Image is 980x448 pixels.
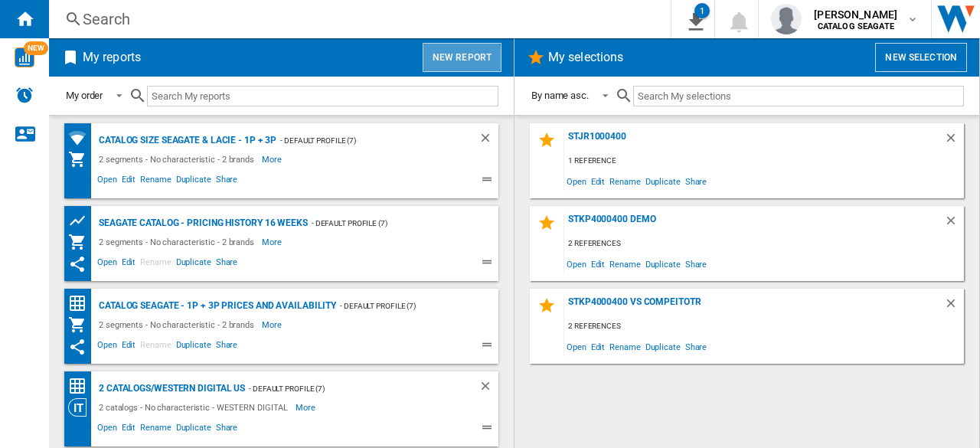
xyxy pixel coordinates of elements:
h2: My reports [80,43,144,72]
div: Catalog size Seagate & LaCie - 1P + 3P [95,131,276,150]
span: Duplicate [174,255,214,273]
button: New report [423,43,501,72]
span: Open [95,172,119,191]
div: By name asc. [531,90,589,101]
span: Share [214,172,240,191]
div: STKP4000400 Demo [564,214,944,234]
div: Delete [479,379,498,398]
span: Rename [138,255,173,273]
span: Edit [119,420,139,439]
div: 2 segments - No characteristic - 2 brands [95,233,262,251]
span: Share [214,255,240,273]
div: Delete [944,214,964,234]
span: Share [214,420,240,439]
span: Open [95,420,119,439]
div: My order [66,90,103,101]
span: Duplicate [174,338,214,356]
div: 2 segments - No characteristic - 2 brands [95,150,262,168]
div: 2 references [564,317,964,336]
h2: My selections [545,43,626,72]
span: Rename [607,336,642,357]
div: Retailers coverage [68,129,95,148]
span: Edit [119,255,139,273]
span: Share [214,338,240,356]
span: Edit [119,172,139,191]
span: Duplicate [174,172,214,191]
b: CATALOG SEAGATE [818,21,894,31]
span: Rename [607,171,642,191]
span: Edit [589,171,608,191]
span: Edit [119,338,139,356]
span: Open [564,253,589,274]
img: profile.jpg [771,4,802,34]
span: Duplicate [643,253,683,274]
div: Price Matrix [68,377,95,396]
span: NEW [24,41,48,55]
ng-md-icon: This report has been shared with you [68,338,87,356]
span: Rename [138,420,173,439]
div: Delete [944,131,964,152]
span: Edit [589,253,608,274]
div: - Default profile (7) [276,131,448,150]
span: Duplicate [643,171,683,191]
div: Price Matrix [68,294,95,313]
div: 2 references [564,234,964,253]
div: Seagate Catalog - Pricing history 16 weeks [95,214,308,233]
div: STJR1000400 [564,131,944,152]
div: My Assortment [68,316,95,334]
span: Open [95,255,119,273]
div: STKP4000400 vs compeitotr [564,296,944,317]
div: Delete [944,296,964,317]
span: Duplicate [174,420,214,439]
span: More [262,316,284,334]
div: - Default profile (7) [245,379,448,398]
div: Category View [68,398,95,417]
span: More [262,150,284,168]
span: Duplicate [643,336,683,357]
span: More [262,233,284,251]
img: alerts-logo.svg [15,86,34,104]
div: My Assortment [68,150,95,168]
ng-md-icon: This report has been shared with you [68,255,87,273]
span: [PERSON_NAME] [814,7,897,22]
input: Search My selections [633,86,964,106]
input: Search My reports [147,86,498,106]
span: Rename [607,253,642,274]
button: New selection [875,43,967,72]
img: wise-card.svg [15,47,34,67]
div: 2 catalogs - No characteristic - WESTERN DIGITAL [95,398,296,417]
div: 2 catalogs/WESTERN DIGITAL US [95,379,245,398]
span: Open [564,336,589,357]
div: - Default profile (7) [308,214,468,233]
div: - Default profile (7) [336,296,468,316]
div: Search [83,8,631,30]
span: Open [95,338,119,356]
span: Share [683,336,710,357]
div: 2 segments - No characteristic - 2 brands [95,316,262,334]
div: 1 reference [564,152,964,171]
span: Share [683,253,710,274]
span: Rename [138,172,173,191]
span: Rename [138,338,173,356]
span: Open [564,171,589,191]
div: My Assortment [68,233,95,251]
div: Catalog Seagate - 1P + 3P prices and availability [95,296,336,316]
span: More [296,398,318,417]
div: Delete [479,131,498,150]
span: Share [683,171,710,191]
div: 1 [694,3,710,18]
span: Edit [589,336,608,357]
div: Product prices grid [68,211,95,231]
